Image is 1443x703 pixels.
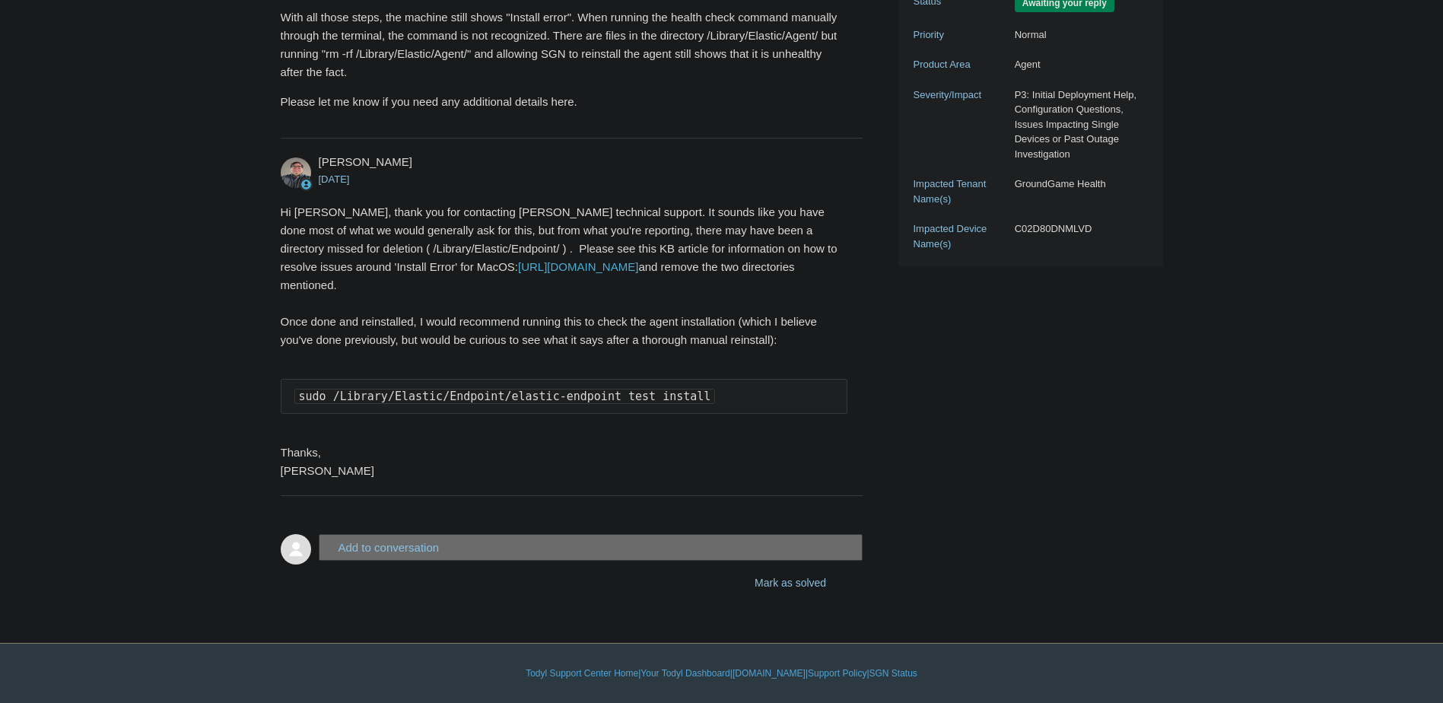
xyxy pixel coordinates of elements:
span: Matt Robinson [319,155,412,168]
dt: Severity/Impact [914,87,1007,103]
p: Please let me know if you need any additional details here. [281,93,848,111]
a: [URL][DOMAIN_NAME] [518,260,638,273]
dt: Product Area [914,57,1007,72]
time: 09/12/2025, 13:24 [319,173,350,185]
dd: P3: Initial Deployment Help, Configuration Questions, Issues Impacting Single Devices or Past Out... [1007,87,1148,162]
dd: C02D80DNMLVD [1007,221,1148,237]
button: Mark as solved [718,568,863,597]
p: With all those steps, the machine still shows "Install error". When running the health check comm... [281,8,848,81]
code: sudo /Library/Elastic/Endpoint/elastic-endpoint test install [294,389,716,404]
dt: Impacted Tenant Name(s) [914,177,1007,206]
div: Hi [PERSON_NAME], thank you for contacting [PERSON_NAME] technical support. It sounds like you ha... [281,203,848,480]
a: [DOMAIN_NAME] [733,666,806,680]
button: Add to conversation [319,534,863,561]
div: | | | | [281,666,1163,680]
a: SGN Status [869,666,917,680]
dd: Agent [1007,57,1148,72]
a: Todyl Support Center Home [526,666,638,680]
dt: Priority [914,27,1007,43]
dd: GroundGame Health [1007,177,1148,192]
a: Your Todyl Dashboard [640,666,729,680]
a: Support Policy [808,666,866,680]
dt: Impacted Device Name(s) [914,221,1007,251]
dd: Normal [1007,27,1148,43]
